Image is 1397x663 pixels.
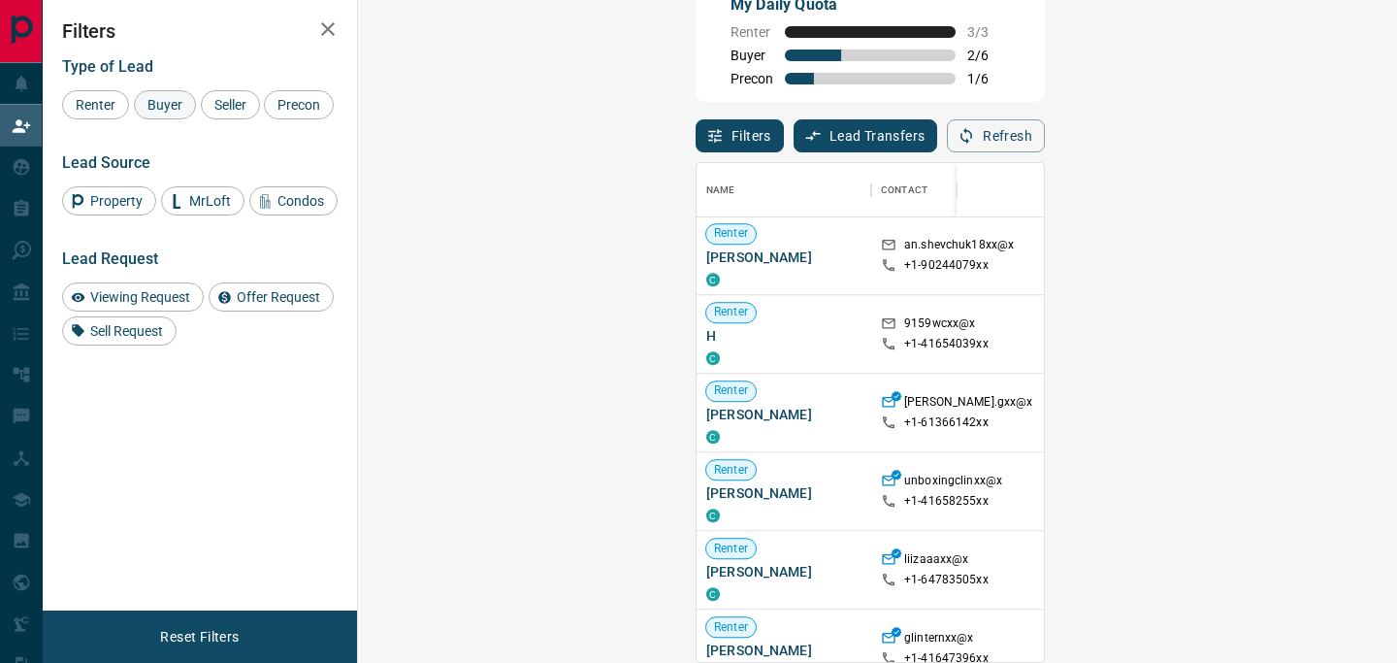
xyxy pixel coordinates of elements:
[904,572,989,588] p: +1- 64783505xx
[706,163,735,217] div: Name
[904,257,989,274] p: +1- 90244079xx
[904,414,989,431] p: +1- 61366142xx
[706,351,720,365] div: condos.ca
[871,163,1026,217] div: Contact
[967,24,1010,40] span: 3 / 3
[706,226,756,243] span: Renter
[271,97,327,113] span: Precon
[706,541,756,557] span: Renter
[264,90,334,119] div: Precon
[83,193,149,209] span: Property
[696,119,784,152] button: Filters
[208,97,253,113] span: Seller
[967,48,1010,63] span: 2 / 6
[249,186,338,215] div: Condos
[967,71,1010,86] span: 1 / 6
[706,509,720,522] div: condos.ca
[904,473,1002,493] p: unboxingclinxx@x
[731,48,773,63] span: Buyer
[62,316,177,346] div: Sell Request
[904,630,974,650] p: glinternxx@x
[83,289,197,305] span: Viewing Request
[706,483,861,503] span: [PERSON_NAME]
[62,186,156,215] div: Property
[161,186,244,215] div: MrLoft
[134,90,196,119] div: Buyer
[904,394,1032,414] p: [PERSON_NAME].gxx@x
[706,587,720,601] div: condos.ca
[706,462,756,479] span: Renter
[62,282,204,312] div: Viewing Request
[904,315,975,336] p: 9159wcxx@x
[706,383,756,400] span: Renter
[62,153,150,172] span: Lead Source
[731,71,773,86] span: Precon
[697,163,871,217] div: Name
[62,19,338,43] h2: Filters
[904,493,989,510] p: +1- 41658255xx
[706,326,861,346] span: H
[904,237,1014,257] p: an.shevchuk18xx@x
[141,97,189,113] span: Buyer
[706,405,861,424] span: [PERSON_NAME]
[69,97,122,113] span: Renter
[794,119,938,152] button: Lead Transfers
[83,323,170,339] span: Sell Request
[230,289,327,305] span: Offer Request
[706,430,720,444] div: condos.ca
[209,282,334,312] div: Offer Request
[706,305,756,321] span: Renter
[881,163,927,217] div: Contact
[147,620,251,653] button: Reset Filters
[62,90,129,119] div: Renter
[62,249,158,268] span: Lead Request
[904,551,968,572] p: liizaaaxx@x
[62,57,153,76] span: Type of Lead
[706,562,861,581] span: [PERSON_NAME]
[947,119,1045,152] button: Refresh
[201,90,260,119] div: Seller
[706,619,756,636] span: Renter
[904,336,989,352] p: +1- 41654039xx
[271,193,331,209] span: Condos
[706,641,861,660] span: [PERSON_NAME]
[706,248,861,267] span: [PERSON_NAME]
[731,24,773,40] span: Renter
[182,193,238,209] span: MrLoft
[706,273,720,286] div: condos.ca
